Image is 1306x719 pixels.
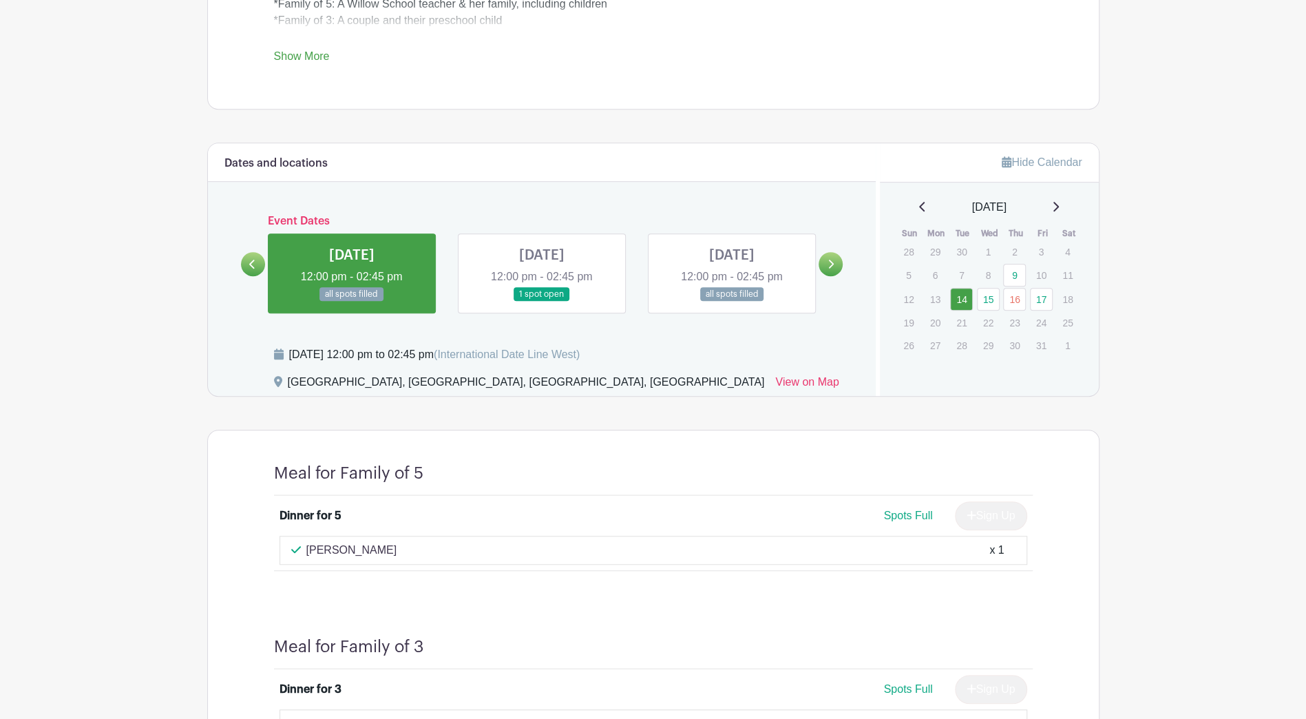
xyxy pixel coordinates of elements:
[1003,335,1026,356] p: 30
[977,241,1000,262] p: 1
[1030,241,1053,262] p: 3
[280,681,341,698] div: Dinner for 3
[897,335,920,356] p: 26
[1056,264,1079,286] p: 11
[897,264,920,286] p: 5
[924,289,947,310] p: 13
[274,50,330,67] a: Show More
[274,463,423,483] h4: Meal for Family of 5
[306,542,397,559] p: [PERSON_NAME]
[1056,241,1079,262] p: 4
[289,346,580,363] div: [DATE] 12:00 pm to 02:45 pm
[1030,335,1053,356] p: 31
[1002,227,1029,240] th: Thu
[950,335,973,356] p: 28
[288,374,765,396] div: [GEOGRAPHIC_DATA], [GEOGRAPHIC_DATA], [GEOGRAPHIC_DATA], [GEOGRAPHIC_DATA]
[897,312,920,333] p: 19
[775,374,839,396] a: View on Map
[434,348,580,360] span: (International Date Line West)
[989,542,1004,559] div: x 1
[1003,312,1026,333] p: 23
[897,289,920,310] p: 12
[1056,289,1079,310] p: 18
[977,288,1000,311] a: 15
[1003,288,1026,311] a: 16
[924,241,947,262] p: 29
[977,264,1000,286] p: 8
[950,288,973,311] a: 14
[883,510,932,521] span: Spots Full
[224,157,328,170] h6: Dates and locations
[924,312,947,333] p: 20
[949,227,976,240] th: Tue
[924,335,947,356] p: 27
[1029,227,1056,240] th: Fri
[976,227,1003,240] th: Wed
[280,508,341,524] div: Dinner for 5
[1030,264,1053,286] p: 10
[1003,241,1026,262] p: 2
[924,264,947,286] p: 6
[1002,156,1082,168] a: Hide Calendar
[1056,312,1079,333] p: 25
[923,227,950,240] th: Mon
[896,227,923,240] th: Sun
[1030,312,1053,333] p: 24
[265,215,819,228] h6: Event Dates
[1056,335,1079,356] p: 1
[972,199,1007,216] span: [DATE]
[1030,288,1053,311] a: 17
[883,683,932,695] span: Spots Full
[1055,227,1082,240] th: Sat
[950,264,973,286] p: 7
[274,637,423,657] h4: Meal for Family of 3
[897,241,920,262] p: 28
[950,241,973,262] p: 30
[977,335,1000,356] p: 29
[950,312,973,333] p: 21
[1003,264,1026,286] a: 9
[977,312,1000,333] p: 22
